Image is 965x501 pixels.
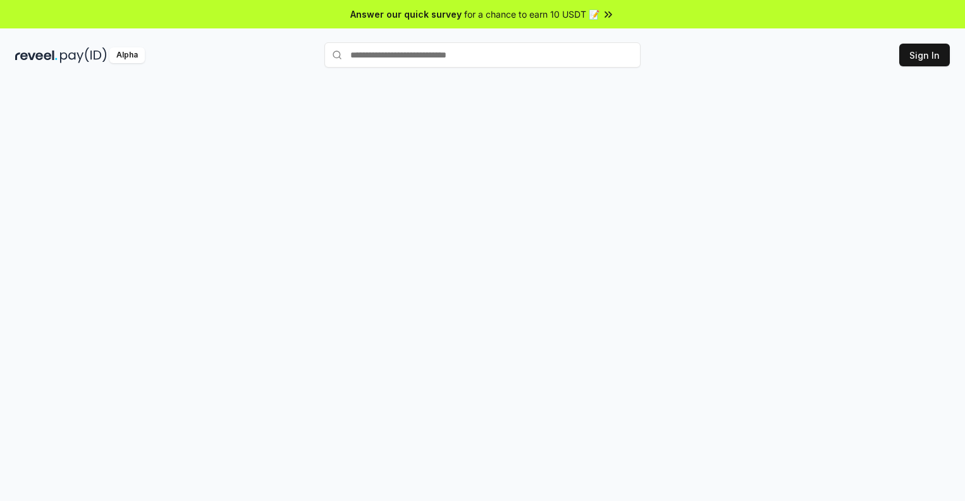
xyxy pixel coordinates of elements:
[109,47,145,63] div: Alpha
[350,8,462,21] span: Answer our quick survey
[60,47,107,63] img: pay_id
[464,8,599,21] span: for a chance to earn 10 USDT 📝
[15,47,58,63] img: reveel_dark
[899,44,950,66] button: Sign In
